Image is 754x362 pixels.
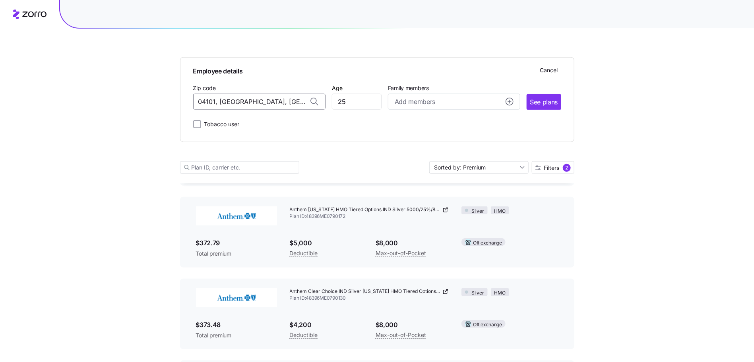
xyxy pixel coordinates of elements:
span: Plan ID: 48396ME0790172 [290,213,449,220]
label: Zip code [193,84,216,92]
span: Plan ID: 48396ME0790130 [290,295,449,302]
span: Family members [388,84,520,92]
input: Age [332,94,382,110]
input: Zip code [193,94,326,110]
span: Employee details [193,64,243,76]
span: Cancel [540,66,558,74]
span: $5,000 [290,238,363,248]
input: Sort by [429,161,529,174]
span: Deductible [290,330,318,340]
span: Off exchange [473,239,502,247]
button: Filters2 [532,161,574,174]
span: $8,000 [376,238,449,248]
span: Silver [471,208,484,215]
span: See plans [530,97,558,107]
span: Deductible [290,248,318,258]
input: Plan ID, carrier etc. [180,161,299,174]
svg: add icon [506,98,514,106]
label: Age [332,84,343,92]
span: Max-out-of-Pocket [376,248,426,258]
button: Cancel [537,64,561,77]
span: $8,000 [376,320,449,330]
span: $372.79 [196,238,277,248]
span: HMO [494,208,506,215]
span: Add members [395,97,435,107]
button: Add membersadd icon [388,94,520,110]
span: Max-out-of-Pocket [376,330,426,340]
div: 2 [563,164,571,172]
button: See plans [527,94,561,110]
span: Off exchange [473,321,502,329]
span: Filters [544,165,560,171]
label: Tobacco user [201,119,240,129]
img: Anthem [196,206,277,225]
span: Anthem [US_STATE] HMO Tiered Options IND Silver 5000/25%/8000 [290,206,441,213]
span: Silver [471,289,484,297]
span: Total premium [196,250,277,258]
span: $373.48 [196,320,277,330]
span: HMO [494,289,506,297]
img: Anthem [196,288,277,307]
span: Total premium [196,331,277,339]
span: $4,200 [290,320,363,330]
span: Anthem Clear Choice IND Silver [US_STATE] HMO Tiered Options 4200/30%/8000 [290,288,441,295]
